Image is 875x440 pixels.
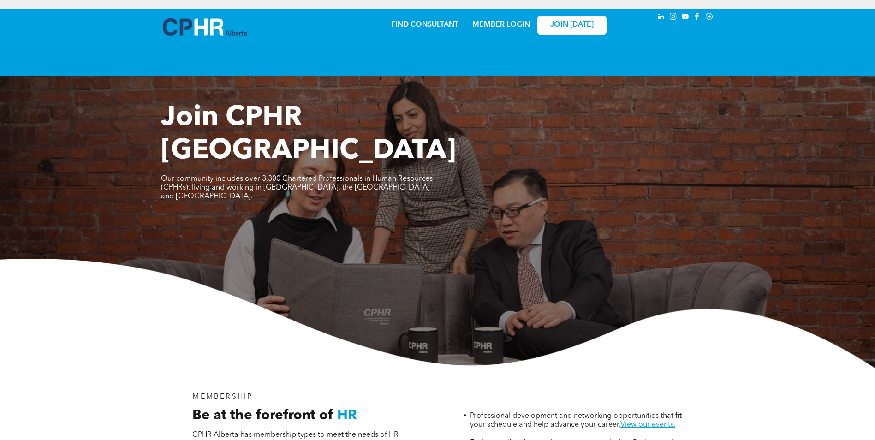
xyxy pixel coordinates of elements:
a: View our events. [620,421,675,428]
a: instagram [668,12,679,24]
span: Join CPHR [GEOGRAPHIC_DATA] [161,104,456,165]
a: Social network [704,12,714,24]
span: HR [337,409,357,422]
span: Be at the forefront of [192,409,333,422]
a: facebook [692,12,702,24]
a: JOIN [DATE] [537,16,607,35]
span: Professional development and networking opportunities that fit your schedule and help advance you... [470,412,682,428]
a: FIND CONSULTANT [391,21,458,29]
span: JOIN [DATE] [550,21,594,30]
a: linkedin [656,12,667,24]
span: MEMBERSHIP [192,393,253,401]
span: Our community includes over 3,300 Chartered Professionals in Human Resources (CPHRs), living and ... [161,175,433,200]
img: A blue and white logo for cp alberta [163,18,247,36]
a: youtube [680,12,690,24]
a: MEMBER LOGIN [472,21,530,29]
